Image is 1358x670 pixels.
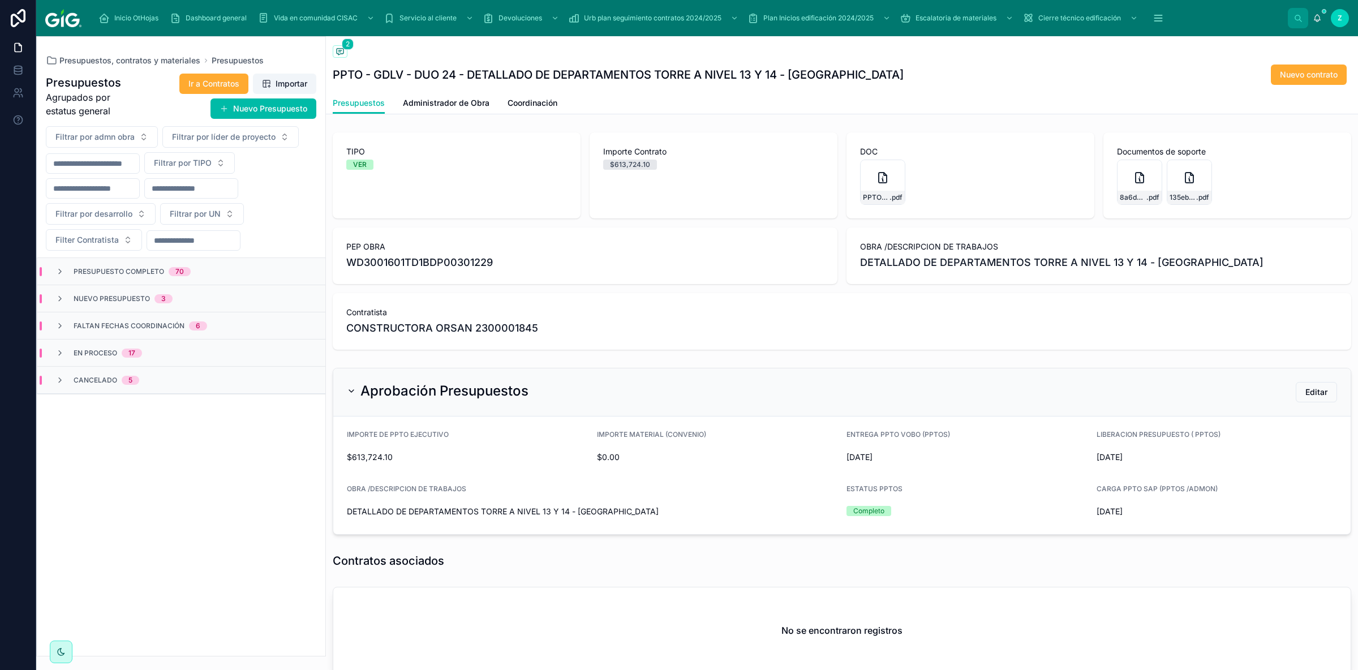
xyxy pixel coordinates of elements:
a: Inicio OtHojas [95,8,166,28]
div: 17 [128,349,135,358]
div: Completo [853,506,884,516]
span: ESTATUS PPTOS [846,484,903,493]
span: WD3001601TD1BDP00301229 [346,255,824,270]
span: ENTREGA PPTO VOBO (PPTOS) [846,430,950,439]
button: Select Button [46,229,142,251]
a: Administrador de Obra [403,93,489,115]
button: Importar [253,74,316,94]
h1: PPTO - GDLV - DUO 24 - DETALLADO DE DEPARTAMENTOS TORRE A NIVEL 13 Y 14 - [GEOGRAPHIC_DATA] [333,67,904,83]
span: 2 [342,38,354,50]
span: Cancelado [74,376,117,385]
a: Coordinación [508,93,557,115]
div: 5 [128,376,132,385]
span: Devoluciones [498,14,542,23]
span: .pdf [1146,193,1159,202]
a: Dashboard general [166,8,255,28]
span: Ir a Contratos [188,78,239,89]
a: Vida en comunidad CISAC [255,8,380,28]
a: Cierre técnico edificación [1019,8,1144,28]
span: $613,724.10 [347,452,588,463]
span: CARGA PPTO SAP (PPTOS /ADMON) [1097,484,1218,493]
a: Plan Inicios edificación 2024/2025 [744,8,896,28]
span: Vida en comunidad CISAC [274,14,358,23]
a: Devoluciones [479,8,565,28]
span: PEP OBRA [346,241,824,252]
span: Coordinación [508,97,557,109]
span: Documentos de soporte [1117,146,1338,157]
span: Z [1338,14,1342,23]
span: [DATE] [1097,452,1338,463]
a: Escalatoria de materiales [896,8,1019,28]
span: Escalatoria de materiales [916,14,996,23]
h1: Contratos asociados [333,553,444,569]
span: Filtrar por UN [170,208,221,220]
a: Presupuestos [333,93,385,114]
span: Filtrar por líder de proyecto [172,131,276,143]
span: 135eb01e-52f5-4888-90cf-0c0ac4bce241-WD301B.PT.Detallado-departamentos-[GEOGRAPHIC_DATA]-13.[PERS... [1170,193,1196,202]
span: Nuevo contrato [1280,69,1338,80]
a: Urb plan seguimiento contratos 2024/2025 [565,8,744,28]
div: $613,724.10 [610,160,650,170]
span: Faltan fechas coordinación [74,321,184,330]
span: DETALLADO DE DEPARTAMENTOS TORRE A NIVEL 13 Y 14 - [GEOGRAPHIC_DATA] [860,255,1338,270]
button: Nuevo contrato [1271,65,1347,85]
button: Select Button [46,203,156,225]
span: Filtrar por TIPO [154,157,212,169]
span: DETALLADO DE DEPARTAMENTOS TORRE A NIVEL 13 Y 14 - [GEOGRAPHIC_DATA] [347,506,837,517]
span: DOC [860,146,1081,157]
a: Presupuestos [212,55,264,66]
span: Presupuesto Completo [74,267,164,276]
div: 3 [161,294,166,303]
span: Importe Contrato [603,146,824,157]
span: Presupuestos, contratos y materiales [59,55,200,66]
span: Nuevo presupuesto [74,294,150,303]
span: [DATE] [1097,506,1338,517]
button: Select Button [162,126,299,148]
div: scrollable content [91,6,1288,31]
div: 70 [175,267,184,276]
div: VER [353,160,367,170]
span: Administrador de Obra [403,97,489,109]
button: Ir a Contratos [179,74,248,94]
span: Agrupados por estatus general [46,91,137,118]
span: Plan Inicios edificación 2024/2025 [763,14,874,23]
span: .pdf [889,193,903,202]
span: .pdf [1196,193,1209,202]
span: OBRA /DESCRIPCION DE TRABAJOS [860,241,1338,252]
button: Select Button [160,203,244,225]
span: OBRA /DESCRIPCION DE TRABAJOS [347,484,466,493]
button: Select Button [144,152,235,174]
span: LIBERACION PRESUPUESTO ( PPTOS) [1097,430,1221,439]
span: Filtrar por admn obra [55,131,135,143]
span: Cierre técnico edificación [1038,14,1121,23]
span: IMPORTE DE PPTO EJECUTIVO [347,430,449,439]
a: Presupuestos, contratos y materiales [46,55,200,66]
span: Presupuestos [333,97,385,109]
button: Nuevo Presupuesto [210,98,316,119]
span: IMPORTE MATERIAL (CONVENIO) [597,430,706,439]
span: Editar [1305,386,1327,398]
span: TIPO [346,146,567,157]
span: Urb plan seguimiento contratos 2024/2025 [584,14,721,23]
span: Filtrar por desarrollo [55,208,132,220]
button: 2 [333,45,347,59]
span: $0.00 [597,452,838,463]
h2: No se encontraron registros [781,624,903,637]
div: 6 [196,321,200,330]
span: Contratista [346,307,1338,318]
span: Importar [276,78,307,89]
span: [DATE] [846,452,1088,463]
span: En proceso [74,349,117,358]
button: Editar [1296,382,1337,402]
h1: Presupuestos [46,75,137,91]
img: App logo [45,9,81,27]
span: CONSTRUCTORA ORSAN 2300001845 [346,320,538,336]
span: Filter Contratista [55,234,119,246]
a: Servicio al cliente [380,8,479,28]
button: Select Button [46,126,158,148]
span: 8a6dcf89-43fe-4538-8094-0e945a0ae8f1-WD301B.PT.Detallado-departamentos-[GEOGRAPHIC_DATA]-14.[PERS... [1120,193,1146,202]
span: Dashboard general [186,14,247,23]
span: Servicio al cliente [399,14,457,23]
